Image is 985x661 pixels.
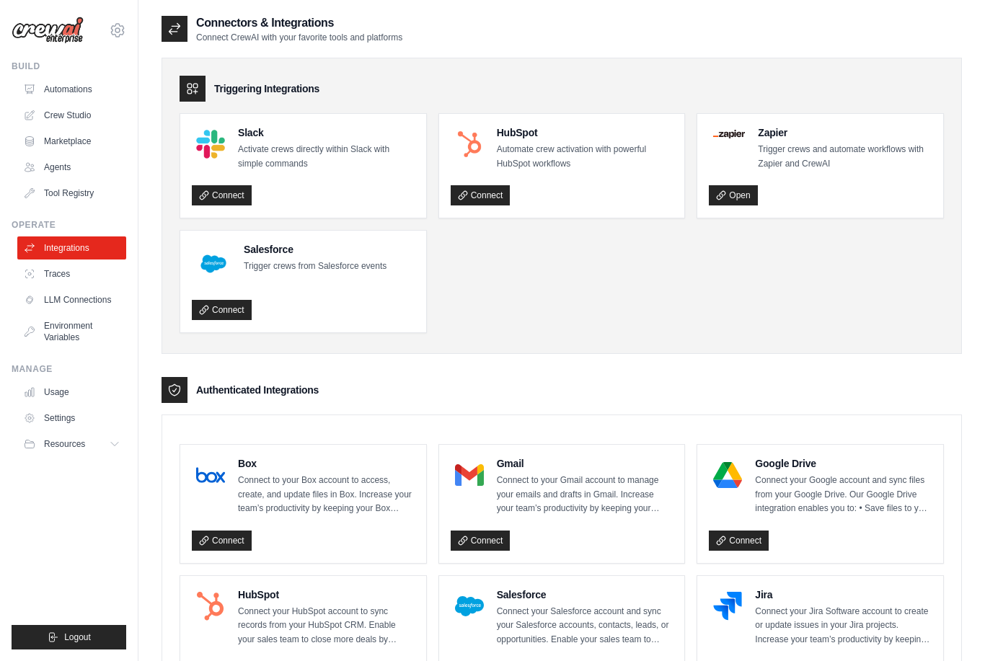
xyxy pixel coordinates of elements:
a: Environment Variables [17,314,126,349]
a: Tool Registry [17,182,126,205]
h4: HubSpot [497,125,673,140]
p: Connect your Salesforce account and sync your Salesforce accounts, contacts, leads, or opportunit... [497,605,673,647]
a: Connect [192,531,252,551]
p: Trigger crews from Salesforce events [244,259,387,274]
a: Connect [192,185,252,205]
img: HubSpot Logo [455,130,484,159]
img: Logo [12,17,84,44]
button: Resources [17,432,126,456]
img: Zapier Logo [713,130,745,138]
p: Connect your Jira Software account to create or update issues in your Jira projects. Increase you... [755,605,932,647]
button: Logout [12,625,126,649]
h4: Google Drive [755,456,932,471]
a: LLM Connections [17,288,126,311]
p: Trigger crews and automate workflows with Zapier and CrewAI [758,143,932,171]
h4: HubSpot [238,587,415,602]
a: Crew Studio [17,104,126,127]
h4: Gmail [497,456,673,471]
img: Salesforce Logo [196,247,231,281]
a: Connect [192,300,252,320]
img: HubSpot Logo [196,592,225,621]
div: Operate [12,219,126,231]
p: Connect to your Gmail account to manage your emails and drafts in Gmail. Increase your team’s pro... [497,474,673,516]
p: Connect your Google account and sync files from your Google Drive. Our Google Drive integration e... [755,474,932,516]
h2: Connectors & Integrations [196,14,402,32]
img: Box Logo [196,461,225,489]
h4: Jira [755,587,932,602]
img: Gmail Logo [455,461,484,489]
h4: Slack [238,125,415,140]
a: Connect [451,185,511,205]
img: Google Drive Logo [713,461,742,489]
img: Salesforce Logo [455,592,484,621]
div: Manage [12,363,126,375]
img: Jira Logo [713,592,742,621]
p: Connect CrewAI with your favorite tools and platforms [196,32,402,43]
p: Connect to your Box account to access, create, and update files in Box. Increase your team’s prod... [238,474,415,516]
h4: Zapier [758,125,932,140]
a: Settings [17,407,126,430]
h3: Authenticated Integrations [196,383,319,397]
a: Usage [17,381,126,404]
h4: Salesforce [244,242,387,257]
a: Connect [451,531,511,551]
h3: Triggering Integrations [214,81,319,96]
a: Traces [17,262,126,285]
a: Open [709,185,757,205]
a: Marketplace [17,130,126,153]
img: Slack Logo [196,130,225,159]
a: Connect [709,531,769,551]
p: Connect your HubSpot account to sync records from your HubSpot CRM. Enable your sales team to clo... [238,605,415,647]
h4: Salesforce [497,587,673,602]
h4: Box [238,456,415,471]
span: Logout [64,631,91,643]
div: Build [12,61,126,72]
p: Activate crews directly within Slack with simple commands [238,143,415,171]
span: Resources [44,438,85,450]
a: Agents [17,156,126,179]
p: Automate crew activation with powerful HubSpot workflows [497,143,673,171]
a: Automations [17,78,126,101]
a: Integrations [17,236,126,259]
